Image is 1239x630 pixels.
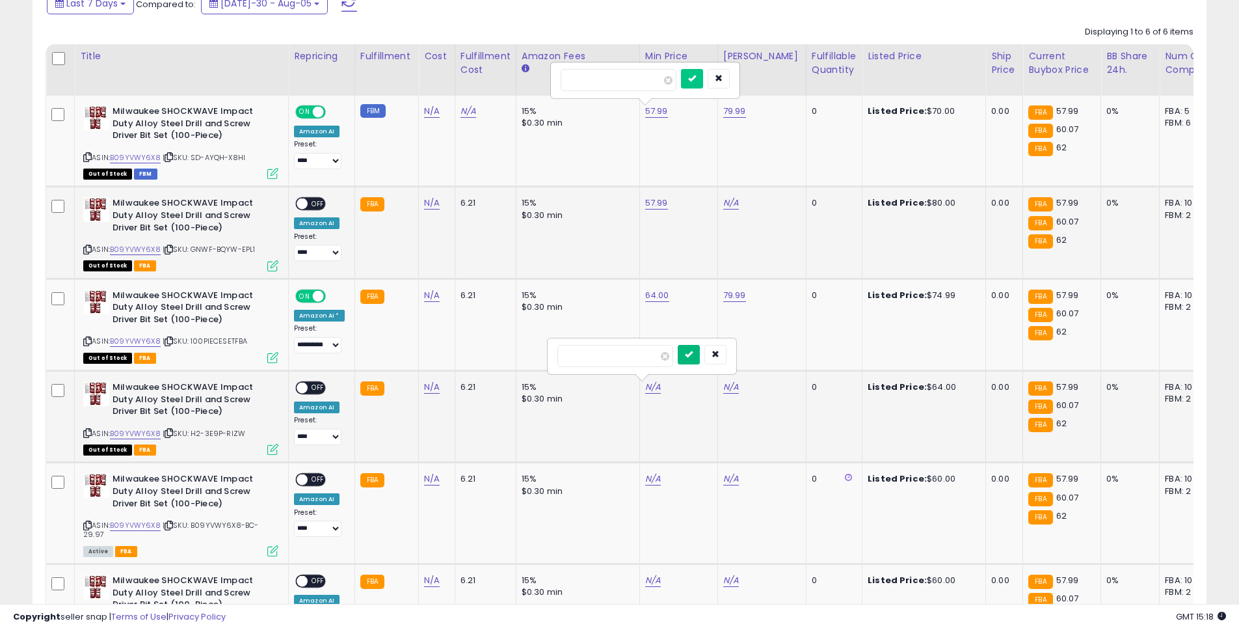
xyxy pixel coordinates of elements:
[1056,289,1079,301] span: 57.99
[83,546,113,557] span: All listings currently available for purchase on Amazon
[1106,197,1149,209] div: 0%
[812,49,857,77] div: Fulfillable Quantity
[424,49,449,63] div: Cost
[113,575,271,614] b: Milwaukee SHOCKWAVE Impact Duty Alloy Steel Drill and Screw Driver Bit Set (100-Piece)
[991,49,1017,77] div: Ship Price
[1056,325,1067,338] span: 62
[83,353,132,364] span: All listings that are currently out of stock and unavailable for purchase on Amazon
[645,472,661,486] a: N/A
[424,472,440,486] a: N/A
[294,493,340,505] div: Amazon AI
[360,49,413,63] div: Fulfillment
[13,610,60,623] strong: Copyright
[134,353,156,364] span: FBA
[1028,142,1052,156] small: FBA
[110,428,161,439] a: B09YVWY6X8
[645,289,669,302] a: 64.00
[645,49,712,63] div: Min Price
[522,381,630,393] div: 15%
[1106,105,1149,117] div: 0%
[460,381,506,393] div: 6.21
[1028,234,1052,249] small: FBA
[812,575,852,586] div: 0
[83,473,109,498] img: 51BCmritNnL._SL40_.jpg
[113,473,271,513] b: Milwaukee SHOCKWAVE Impact Duty Alloy Steel Drill and Screw Driver Bit Set (100-Piece)
[1056,574,1079,586] span: 57.99
[113,197,271,237] b: Milwaukee SHOCKWAVE Impact Duty Alloy Steel Drill and Screw Driver Bit Set (100-Piece)
[868,575,976,586] div: $60.00
[113,290,271,329] b: Milwaukee SHOCKWAVE Impact Duty Alloy Steel Drill and Screw Driver Bit Set (100-Piece)
[1056,234,1067,246] span: 62
[83,197,278,269] div: ASIN:
[1056,215,1079,228] span: 60.07
[111,610,167,623] a: Terms of Use
[83,520,258,540] span: | SKU: B09YVWY6X8-BC-29.97
[522,486,630,497] div: $0.30 min
[1106,575,1149,586] div: 0%
[991,105,1013,117] div: 0.00
[812,381,852,393] div: 0
[297,290,313,301] span: ON
[460,197,506,209] div: 6.21
[522,63,529,75] small: Amazon Fees.
[868,473,976,485] div: $60.00
[1165,575,1208,586] div: FBA: 10
[1165,49,1212,77] div: Num of Comp.
[868,290,976,301] div: $74.99
[308,576,328,587] span: OFF
[113,381,271,421] b: Milwaukee SHOCKWAVE Impact Duty Alloy Steel Drill and Screw Driver Bit Set (100-Piece)
[163,428,245,439] span: | SKU: H2-3E9P-RIZW
[812,105,852,117] div: 0
[1028,49,1095,77] div: Current Buybox Price
[1028,510,1052,525] small: FBA
[294,126,340,137] div: Amazon AI
[1165,393,1208,405] div: FBM: 2
[294,217,340,229] div: Amazon AI
[83,260,132,271] span: All listings that are currently out of stock and unavailable for purchase on Amazon
[1056,491,1079,504] span: 60.07
[522,473,630,485] div: 15%
[110,244,161,255] a: B09YVWY6X8
[868,381,976,393] div: $64.00
[168,610,226,623] a: Privacy Policy
[522,290,630,301] div: 15%
[1028,473,1052,487] small: FBA
[360,473,384,487] small: FBA
[294,49,349,63] div: Repricing
[522,197,630,209] div: 15%
[134,169,157,180] span: FBM
[294,402,340,413] div: Amazon AI
[991,381,1013,393] div: 0.00
[110,336,161,347] a: B09YVWY6X8
[294,416,345,445] div: Preset:
[723,472,739,486] a: N/A
[1028,124,1052,138] small: FBA
[1056,123,1079,135] span: 60.07
[868,49,980,63] div: Listed Price
[522,105,630,117] div: 15%
[360,197,384,212] small: FBA
[115,546,137,557] span: FBA
[645,381,661,394] a: N/A
[360,381,384,396] small: FBA
[1165,381,1208,393] div: FBA: 10
[812,473,852,485] div: 0
[83,575,109,599] img: 51BCmritNnL._SL40_.jpg
[1165,473,1208,485] div: FBA: 10
[424,289,440,302] a: N/A
[424,381,440,394] a: N/A
[424,197,440,210] a: N/A
[1028,290,1052,304] small: FBA
[991,575,1013,586] div: 0.00
[1056,399,1079,411] span: 60.07
[460,105,476,118] a: N/A
[991,197,1013,209] div: 0.00
[812,290,852,301] div: 0
[308,199,328,210] span: OFF
[83,197,109,222] img: 51BCmritNnL._SL40_.jpg
[723,381,739,394] a: N/A
[83,445,132,456] span: All listings that are currently out of stock and unavailable for purchase on Amazon
[1106,290,1149,301] div: 0%
[868,105,976,117] div: $70.00
[134,445,156,456] span: FBA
